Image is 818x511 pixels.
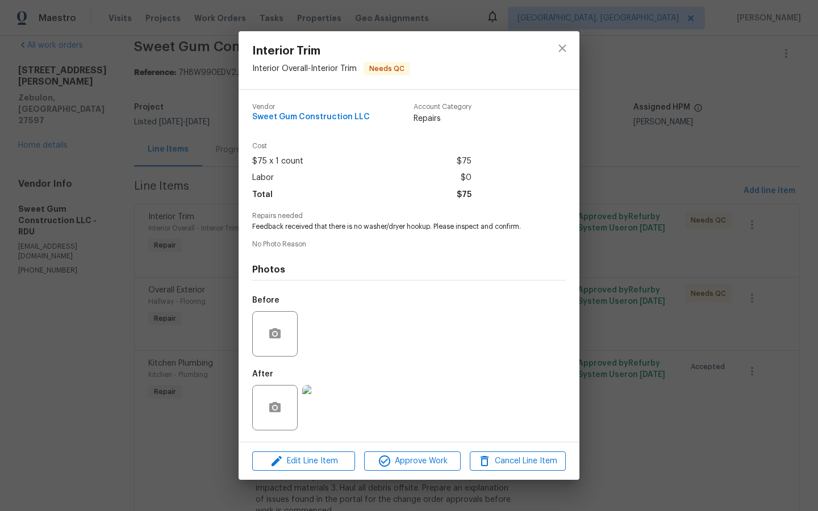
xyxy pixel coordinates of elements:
span: Repairs needed [252,212,566,220]
button: Cancel Line Item [470,451,566,471]
span: $75 x 1 count [252,153,303,170]
button: Approve Work [364,451,460,471]
span: Repairs [414,113,471,124]
span: Interior Overall - Interior Trim [252,64,357,72]
span: Vendor [252,103,370,111]
button: close [549,35,576,62]
span: Interior Trim [252,45,410,57]
span: Needs QC [365,63,409,74]
span: Edit Line Item [256,454,352,468]
span: No Photo Reason [252,241,566,248]
h4: Photos [252,264,566,275]
span: $0 [461,170,471,186]
span: Cancel Line Item [473,454,562,468]
span: Total [252,187,273,203]
span: Account Category [414,103,471,111]
span: Approve Work [368,454,457,468]
span: Labor [252,170,274,186]
span: $75 [457,187,471,203]
h5: Before [252,296,279,304]
button: Edit Line Item [252,451,355,471]
span: $75 [457,153,471,170]
span: Cost [252,143,471,150]
span: Feedback received that there is no washer/dryer hookup. Please inspect and confirm. [252,222,535,232]
h5: After [252,370,273,378]
span: Sweet Gum Construction LLC [252,113,370,122]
